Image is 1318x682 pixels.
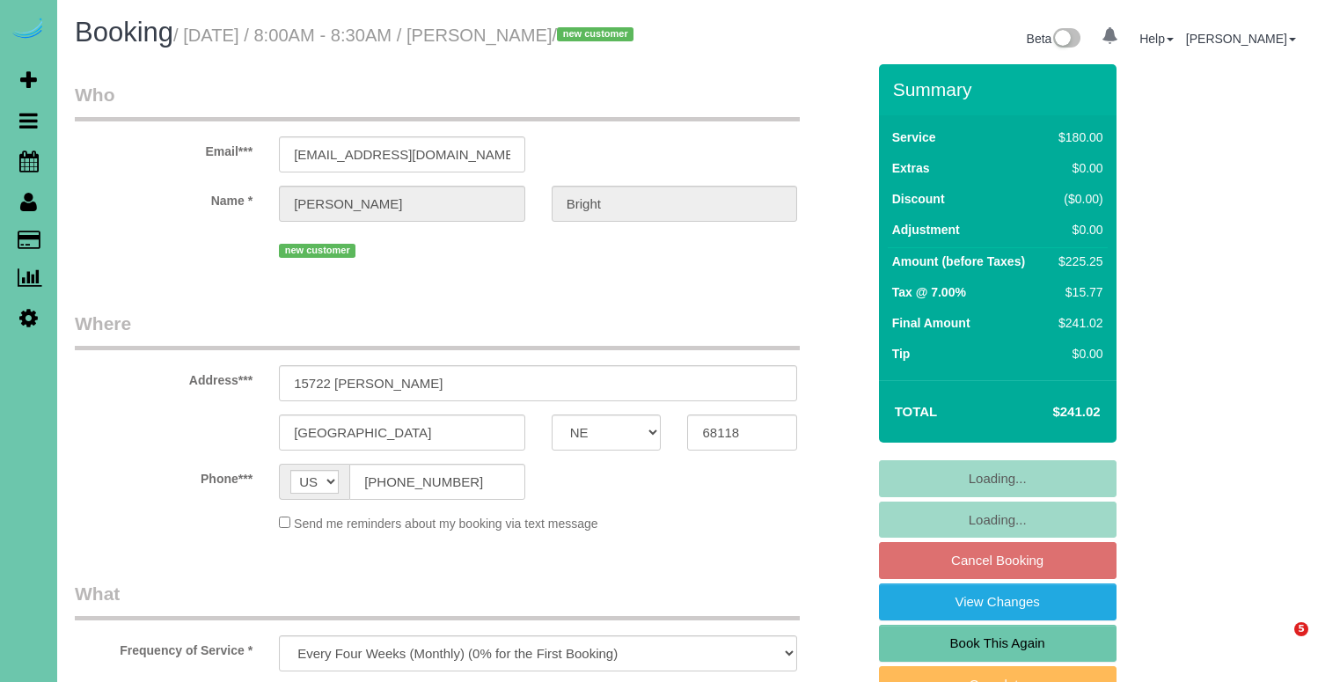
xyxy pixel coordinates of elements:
[1051,190,1102,208] div: ($0.00)
[1294,622,1308,636] span: 5
[1051,345,1102,363] div: $0.00
[892,159,930,177] label: Extras
[879,625,1117,662] a: Book This Again
[892,221,960,238] label: Adjustment
[999,405,1100,420] h4: $241.02
[62,186,266,209] label: Name *
[62,635,266,659] label: Frequency of Service *
[1051,159,1102,177] div: $0.00
[11,18,46,42] img: Automaid Logo
[557,27,633,41] span: new customer
[75,82,800,121] legend: Who
[75,311,800,350] legend: Where
[1139,32,1174,46] a: Help
[1051,28,1080,51] img: New interface
[892,314,970,332] label: Final Amount
[1051,221,1102,238] div: $0.00
[294,517,598,531] span: Send me reminders about my booking via text message
[1027,32,1081,46] a: Beta
[1051,128,1102,146] div: $180.00
[1051,314,1102,332] div: $241.02
[173,26,639,45] small: / [DATE] / 8:00AM - 8:30AM / [PERSON_NAME]
[892,253,1025,270] label: Amount (before Taxes)
[893,79,1108,99] h3: Summary
[75,17,173,48] span: Booking
[892,283,966,301] label: Tax @ 7.00%
[553,26,640,45] span: /
[75,581,800,620] legend: What
[892,190,945,208] label: Discount
[279,244,355,258] span: new customer
[892,345,911,363] label: Tip
[892,128,936,146] label: Service
[879,583,1117,620] a: View Changes
[895,404,938,419] strong: Total
[1258,622,1300,664] iframe: Intercom live chat
[1051,253,1102,270] div: $225.25
[1051,283,1102,301] div: $15.77
[1186,32,1296,46] a: [PERSON_NAME]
